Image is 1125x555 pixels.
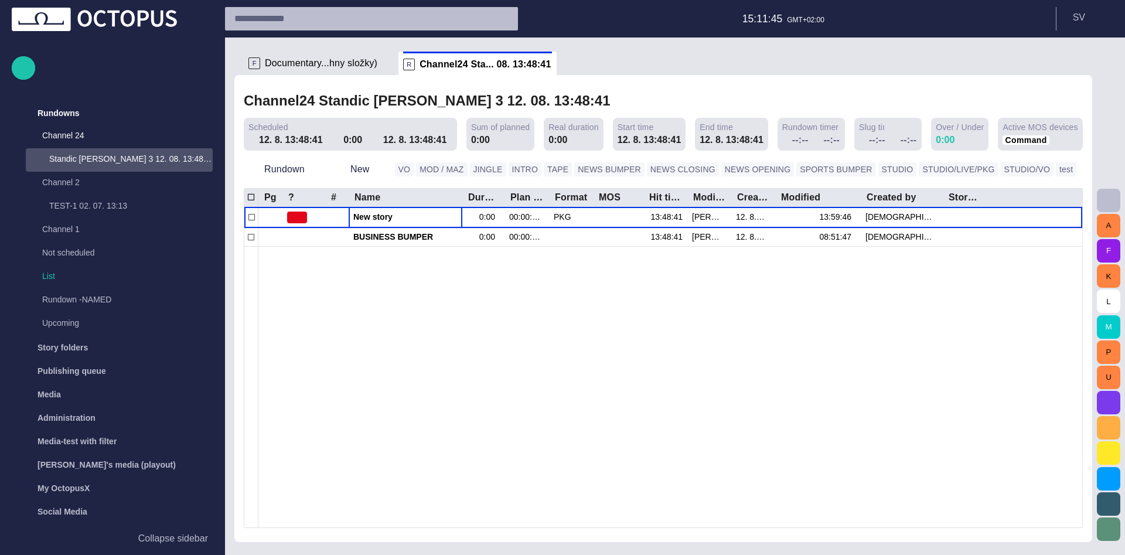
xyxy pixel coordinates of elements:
div: Vedra [865,212,938,223]
p: Publishing queue [37,365,106,377]
div: 13:48:41 [648,212,683,223]
button: Collapse sidebar [12,527,213,550]
div: 0:00 [471,133,490,147]
div: 13:59:46 [820,212,857,223]
div: Story locations [949,192,981,203]
button: NEWS CLOSING [647,162,719,176]
p: [PERSON_NAME]'s media (playout) [37,459,176,471]
span: Scheduled [248,121,288,133]
div: Plan dur [510,192,544,203]
div: 12. 8. 13:48:41 [700,133,763,147]
div: Duration [468,192,499,203]
button: P [1097,341,1120,364]
div: Format [555,192,587,203]
div: Vedra [865,231,938,243]
img: Octopus News Room [12,8,177,31]
div: 13:48:41 [648,231,683,243]
div: 00:00:00:00 [509,231,544,243]
span: Channel24 Sta... 08. 13:48:41 [420,59,551,70]
div: Hit time [649,192,682,203]
div: 12. 8. 13:48:41 [383,133,452,147]
div: List [19,265,213,289]
p: GMT+02:00 [787,15,824,25]
p: Standic [PERSON_NAME] 3 12. 08. 13:48:41 [49,153,213,165]
div: 0:00 [936,133,954,147]
button: Command [1003,135,1049,145]
ul: main menu [12,101,213,527]
button: U [1097,366,1120,389]
span: Slug timer [859,121,897,133]
button: INTRO [509,162,541,176]
span: BUSINESS BUMPER [353,231,458,243]
div: ? [288,192,294,203]
p: R [403,59,415,70]
p: Upcoming [42,317,189,329]
div: Martin Honza (mhonza) [692,231,727,243]
div: 0:00 [479,212,500,223]
p: Media-test with filter [37,435,117,447]
p: Media [37,389,61,400]
span: Rundown timer [782,121,838,133]
button: STUDIO/LIVE/PKG [919,162,998,176]
button: A [1097,214,1120,237]
div: Created by [867,192,916,203]
p: Story folders [37,342,88,353]
button: F [1097,239,1120,263]
span: End time [700,121,733,133]
div: 00:00:00:00 [509,212,544,223]
div: 12. 8. 14:27:44 [736,231,771,243]
span: Documentary...hny složky) [265,57,377,69]
p: Channel 1 [42,223,189,235]
button: STUDIO [878,162,917,176]
div: 12. 8. 14:12:24 [736,212,771,223]
h2: Channel24 Standic [PERSON_NAME] 3 12. 08. 13:48:41 [244,93,611,109]
div: TEST-1 02. 07. 13:13 [26,195,213,219]
p: TEST-1 02. 07. 13:13 [49,200,213,212]
div: # [331,192,336,203]
div: New story [353,207,458,228]
p: Social Media [37,506,87,517]
span: Active MOS devices [1003,121,1078,133]
div: Created [737,192,770,203]
button: NEWS BUMPER [574,162,645,176]
button: test [1056,162,1076,176]
span: Over / Under [936,121,984,133]
p: My OctopusX [37,482,90,494]
button: JINGLE [470,162,506,176]
div: Media [12,383,213,406]
div: MOS [599,192,621,203]
button: VO [395,162,414,176]
div: 12. 8. 13:48:41 [259,133,328,147]
p: Collapse sidebar [138,532,208,546]
span: Start time [618,121,654,133]
p: Rundowns [37,107,80,119]
p: List [42,270,213,282]
div: 0:00 [343,133,368,147]
p: S V [1073,11,1085,25]
div: 08:51:47 [820,231,857,243]
button: L [1097,290,1120,313]
p: F [248,57,260,69]
div: 0:00 [479,231,500,243]
div: PKG [554,212,571,223]
div: BUSINESS BUMPER [353,229,458,246]
div: Modified by [693,192,726,203]
div: Media-test with filter [12,430,213,453]
div: RChannel24 Sta... 08. 13:48:41 [398,52,557,75]
p: Channel 24 [42,130,189,141]
div: FDocumentary...hny složky) [244,52,398,75]
button: TAPE [544,162,572,176]
div: Stanislav Vedra (svedra) [692,212,727,223]
button: New [330,159,390,180]
div: Name [354,192,380,203]
div: Modified [781,192,820,203]
button: Rundown [244,159,325,180]
button: M [1097,315,1120,339]
p: Not scheduled [42,247,189,258]
button: STUDIO/VO [1001,162,1054,176]
p: 15:11:45 [742,11,783,26]
div: [PERSON_NAME]'s media (playout) [12,453,213,476]
button: K [1097,264,1120,288]
p: Administration [37,412,96,424]
span: Real duration [548,121,598,133]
